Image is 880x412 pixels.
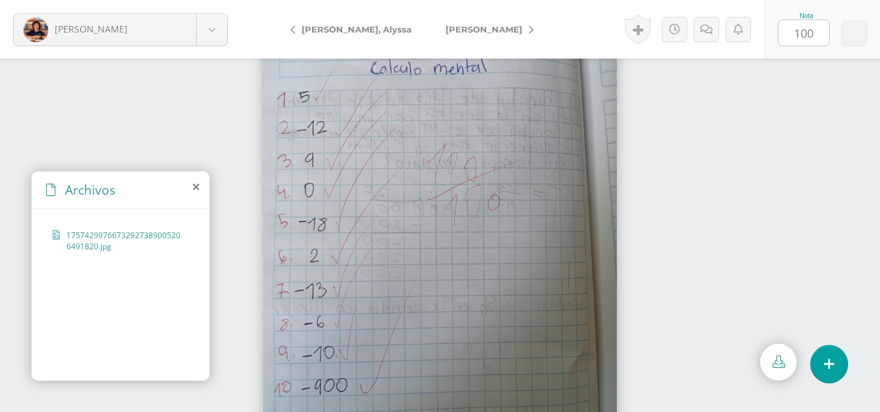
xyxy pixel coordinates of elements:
[65,181,115,199] span: Archivos
[23,18,48,42] img: 3c8fe373fb2d6f91f2806a8514a0fcdd.png
[55,23,128,35] span: [PERSON_NAME]
[280,14,429,45] a: [PERSON_NAME], Alyssa
[778,12,835,20] div: Nota
[66,230,182,252] span: 17574299766732927389005206491820.jpg
[429,14,544,45] a: [PERSON_NAME]
[446,24,522,34] span: [PERSON_NAME]
[14,14,227,46] a: [PERSON_NAME]
[302,24,412,34] span: [PERSON_NAME], Alyssa
[778,20,829,46] input: 0-100.0
[193,182,199,192] i: close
